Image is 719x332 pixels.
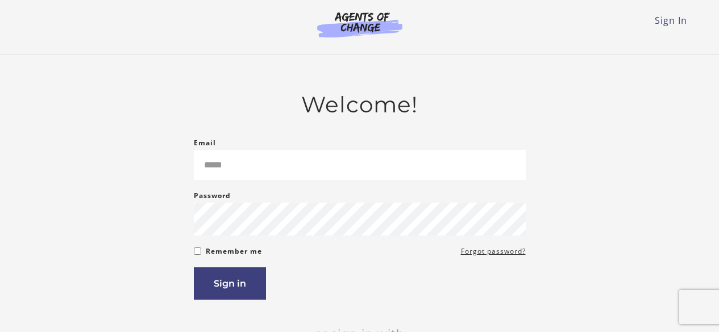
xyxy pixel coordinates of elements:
h2: Welcome! [194,91,526,118]
img: Agents of Change Logo [305,11,414,37]
label: Remember me [206,245,262,258]
a: Sign In [655,14,687,27]
button: Sign in [194,267,266,300]
a: Forgot password? [461,245,526,258]
label: Email [194,136,216,150]
label: Password [194,189,231,203]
